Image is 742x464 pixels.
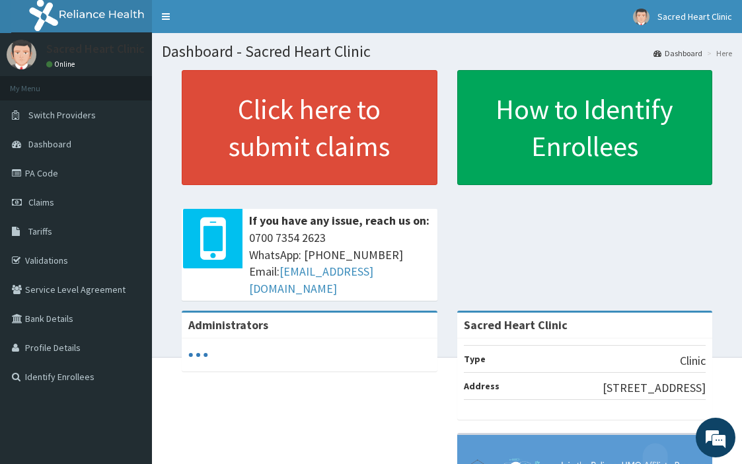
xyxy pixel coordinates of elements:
[182,70,437,185] a: Click here to submit claims
[603,379,706,397] p: [STREET_ADDRESS]
[28,138,71,150] span: Dashboard
[633,9,649,25] img: User Image
[680,352,706,369] p: Clinic
[657,11,732,22] span: Sacred Heart Clinic
[249,213,429,228] b: If you have any issue, reach us on:
[653,48,702,59] a: Dashboard
[188,345,208,365] svg: audio-loading
[249,264,373,296] a: [EMAIL_ADDRESS][DOMAIN_NAME]
[162,43,732,60] h1: Dashboard - Sacred Heart Clinic
[249,229,431,297] span: 0700 7354 2623 WhatsApp: [PHONE_NUMBER] Email:
[464,317,568,332] strong: Sacred Heart Clinic
[704,48,732,59] li: Here
[28,196,54,208] span: Claims
[7,40,36,69] img: User Image
[188,317,268,332] b: Administrators
[46,43,145,55] p: Sacred Heart Clinic
[28,109,96,121] span: Switch Providers
[46,59,78,69] a: Online
[28,225,52,237] span: Tariffs
[457,70,713,185] a: How to Identify Enrollees
[464,380,500,392] b: Address
[464,353,486,365] b: Type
